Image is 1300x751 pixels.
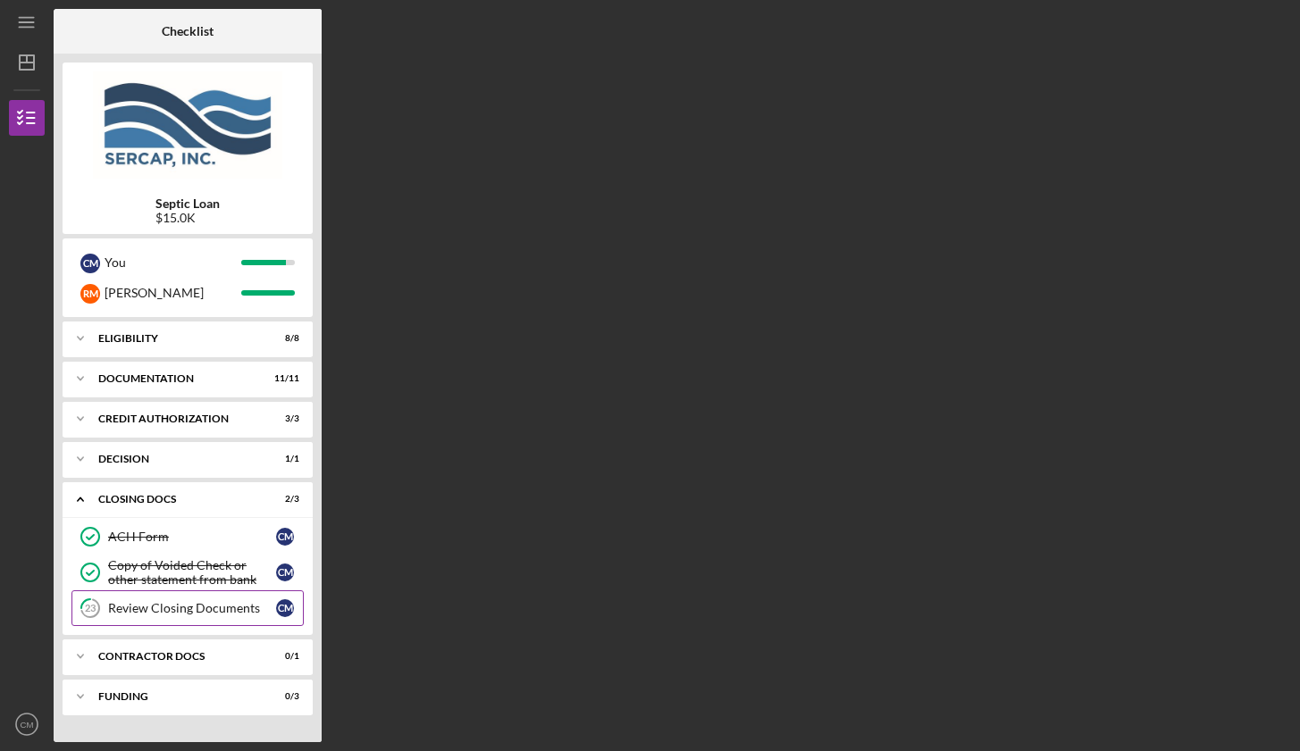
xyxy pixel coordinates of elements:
[71,555,304,590] a: Copy of Voided Check or other statement from bankCM
[71,590,304,626] a: 23Review Closing DocumentsCM
[71,519,304,555] a: ACH FormCM
[267,494,299,505] div: 2 / 3
[162,24,214,38] b: Checklist
[98,651,255,662] div: Contractor Docs
[267,454,299,464] div: 1 / 1
[98,454,255,464] div: Decision
[21,720,34,730] text: CM
[85,603,96,614] tspan: 23
[155,196,220,211] b: Septic Loan
[98,494,255,505] div: CLOSING DOCS
[80,284,100,304] div: R M
[105,278,241,308] div: [PERSON_NAME]
[98,373,255,384] div: Documentation
[98,333,255,344] div: Eligibility
[105,247,241,278] div: You
[155,211,220,225] div: $15.0K
[267,651,299,662] div: 0 / 1
[63,71,313,179] img: Product logo
[108,530,276,544] div: ACH Form
[276,599,294,617] div: C M
[267,691,299,702] div: 0 / 3
[267,333,299,344] div: 8 / 8
[98,691,255,702] div: Funding
[80,254,100,273] div: C M
[267,413,299,424] div: 3 / 3
[98,413,255,424] div: CREDIT AUTHORIZATION
[276,528,294,546] div: C M
[267,373,299,384] div: 11 / 11
[276,563,294,581] div: C M
[108,601,276,615] div: Review Closing Documents
[9,706,45,742] button: CM
[108,558,276,587] div: Copy of Voided Check or other statement from bank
